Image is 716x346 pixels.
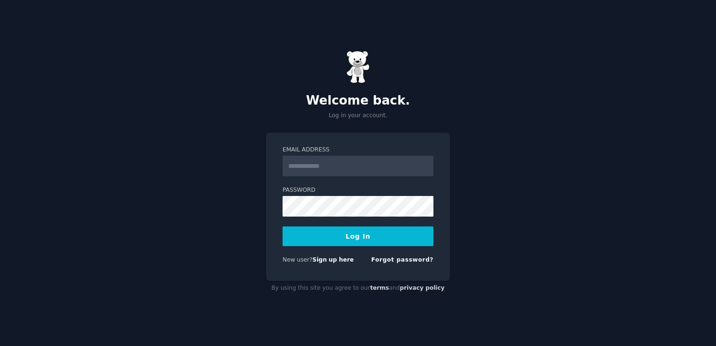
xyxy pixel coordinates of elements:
[283,186,433,195] label: Password
[371,256,433,263] a: Forgot password?
[283,226,433,246] button: Log In
[266,112,450,120] p: Log in your account.
[400,285,445,291] a: privacy policy
[370,285,389,291] a: terms
[313,256,354,263] a: Sign up here
[266,93,450,108] h2: Welcome back.
[283,256,313,263] span: New user?
[346,51,370,83] img: Gummy Bear
[266,281,450,296] div: By using this site you agree to our and
[283,146,433,154] label: Email Address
